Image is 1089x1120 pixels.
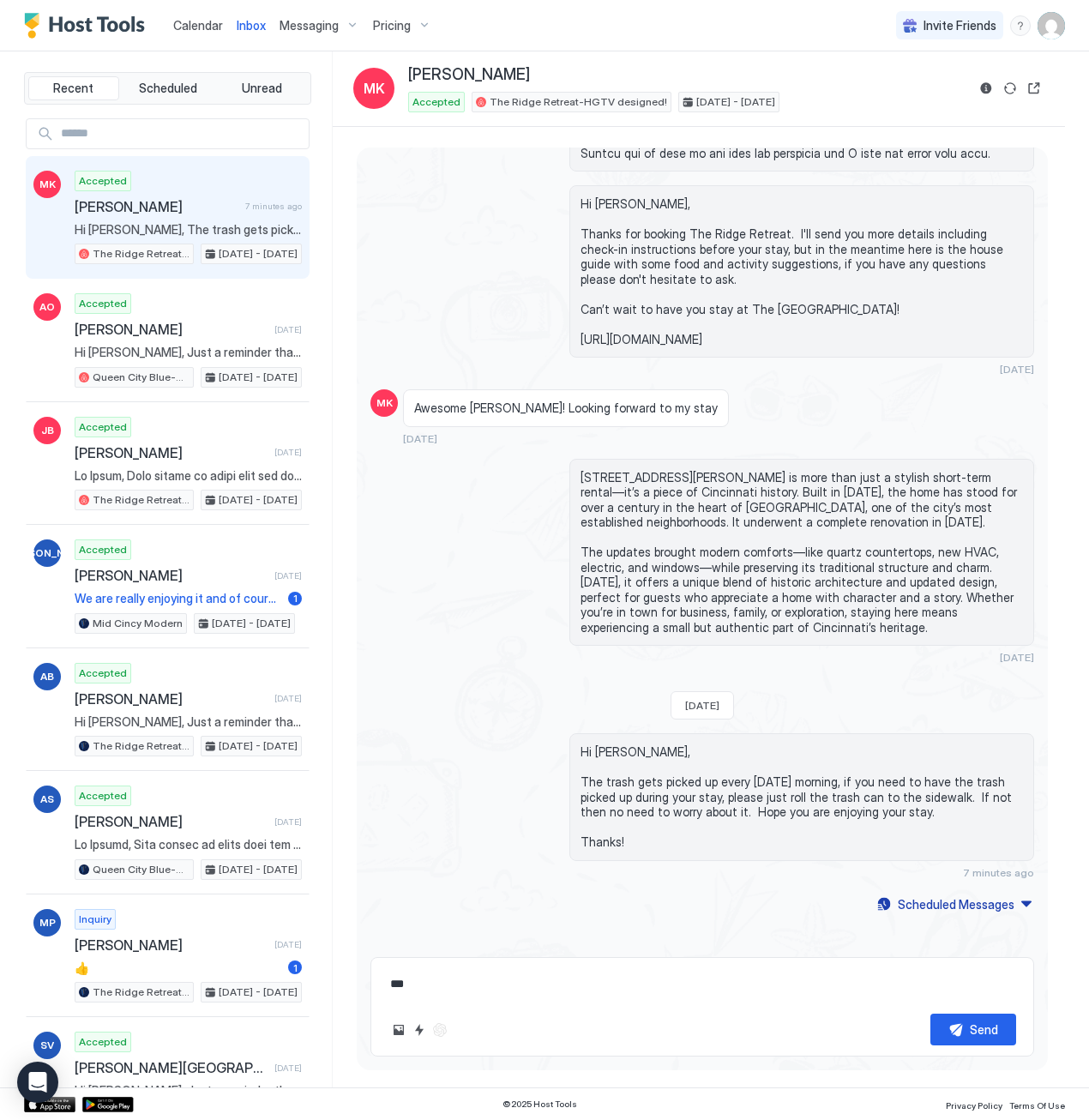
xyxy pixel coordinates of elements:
div: menu [1010,15,1031,36]
span: [DATE] [274,939,302,950]
div: Open Intercom Messenger [17,1062,58,1103]
span: [DATE] - [DATE] [219,492,298,508]
button: Scheduled Messages [875,893,1034,916]
button: Recent [28,76,119,100]
a: Calendar [173,16,223,34]
span: Hi [PERSON_NAME], Just a reminder that your check-out is [DATE] at 12:00 PM. When you are ready t... [75,1083,302,1099]
span: Hi [PERSON_NAME], Just a reminder that your check-out is [DATE] at 12:00 PM. When you are ready t... [75,714,302,730]
span: Accepted [79,296,127,311]
span: [DATE] [274,693,302,704]
span: [DATE] [274,570,302,581]
span: [STREET_ADDRESS][PERSON_NAME] is more than just a stylish short-term rental—it’s a piece of Cinci... [581,470,1023,635]
span: Terms Of Use [1009,1100,1065,1111]
span: The Ridge Retreat-HGTV designed! [93,246,190,262]
span: [PERSON_NAME] [75,444,268,461]
span: Messaging [280,18,339,33]
span: Pricing [373,18,411,33]
button: Reservation information [976,78,996,99]
span: Accepted [79,173,127,189]
span: [DATE] [403,432,437,445]
span: MK [376,395,393,411]
span: MP [39,915,56,930]
span: Awesome [PERSON_NAME]! Looking forward to my stay [414,400,718,416]
span: SV [40,1038,54,1053]
span: Accepted [79,419,127,435]
span: Lo Ipsumd, Sita consec ad elits doei tem inci utl etdo magn aliquaenima minim veni quis. Nos exe ... [75,837,302,852]
span: MK [364,78,385,99]
span: AO [39,299,55,315]
span: Calendar [173,18,223,33]
span: [DATE] [274,1063,302,1074]
span: [DATE] [1000,651,1034,664]
span: 7 minutes ago [245,201,302,212]
span: Accepted [79,1034,127,1050]
span: [DATE] - [DATE] [212,616,291,631]
div: Send [970,1021,998,1039]
span: We are really enjoying it and of course you will get the five star [75,591,281,606]
span: 1 [293,592,298,605]
a: Inbox [237,16,266,34]
span: [PERSON_NAME] [75,198,238,215]
span: Hi [PERSON_NAME], Just a reminder that your check-out is [DATE] at 12:00 PM. When you are ready t... [75,345,302,360]
div: User profile [1038,12,1065,39]
span: [DATE] - [DATE] [696,94,775,110]
button: Quick reply [409,1020,430,1040]
span: Accepted [79,788,127,804]
span: [PERSON_NAME] [408,65,530,85]
span: Inquiry [79,912,111,927]
button: Upload image [388,1020,409,1040]
span: Lo Ipsum, Dolo sitame co adipi elit sed doei tem inci utla etdoloremag aliqu enim admi. Ven qui n... [75,468,302,484]
span: Unread [242,81,282,96]
span: [PERSON_NAME] [75,690,268,708]
span: [DATE] [274,324,302,335]
input: Input Field [54,119,309,148]
span: [DATE] - [DATE] [219,862,298,877]
span: [PERSON_NAME] [75,321,268,338]
span: [DATE] - [DATE] [219,246,298,262]
span: Hi [PERSON_NAME], The trash gets picked up every [DATE] morning, if you need to have the trash pi... [75,222,302,238]
span: Invite Friends [924,18,996,33]
a: Privacy Policy [946,1095,1002,1113]
a: App Store [24,1097,75,1112]
span: [PERSON_NAME] [75,813,268,830]
span: 👍 [75,960,281,976]
span: [DATE] [1000,363,1034,376]
button: Open reservation [1024,78,1044,99]
span: Queen City Blue-Historic Charmer [93,862,190,877]
span: AS [40,792,54,807]
span: Hi [PERSON_NAME], The trash gets picked up every [DATE] morning, if you need to have the trash pi... [581,744,1023,850]
div: Scheduled Messages [898,895,1014,913]
span: The Ridge Retreat-HGTV designed! [93,738,190,754]
span: [PERSON_NAME] [75,567,268,584]
span: Recent [53,81,93,96]
span: [PERSON_NAME] [75,936,268,954]
span: Mid Cincy Modern [93,616,183,631]
button: Unread [216,76,307,100]
span: [DATE] - [DATE] [219,370,298,385]
span: Accepted [79,665,127,681]
span: Accepted [79,542,127,557]
span: Inbox [237,18,266,33]
button: Sync reservation [1000,78,1020,99]
span: [PERSON_NAME] [5,545,90,561]
a: Terms Of Use [1009,1095,1065,1113]
span: MK [39,177,56,192]
span: [DATE] [685,699,719,712]
span: Accepted [412,94,460,110]
span: Hi [PERSON_NAME], Thanks for booking The Ridge Retreat. I'll send you more details including chec... [581,196,1023,346]
span: Queen City Blue-Historic Charmer [93,370,190,385]
span: Scheduled [139,81,197,96]
a: Host Tools Logo [24,13,153,39]
span: The Ridge Retreat-HGTV designed! [93,985,190,1000]
div: tab-group [24,72,311,105]
span: [PERSON_NAME][GEOGRAPHIC_DATA] [75,1059,268,1076]
span: The Ridge Retreat-HGTV designed! [490,94,667,110]
span: JB [41,423,54,438]
a: Google Play Store [82,1097,134,1112]
span: [DATE] [274,447,302,458]
button: Scheduled [123,76,214,100]
span: 7 minutes ago [963,866,1034,879]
